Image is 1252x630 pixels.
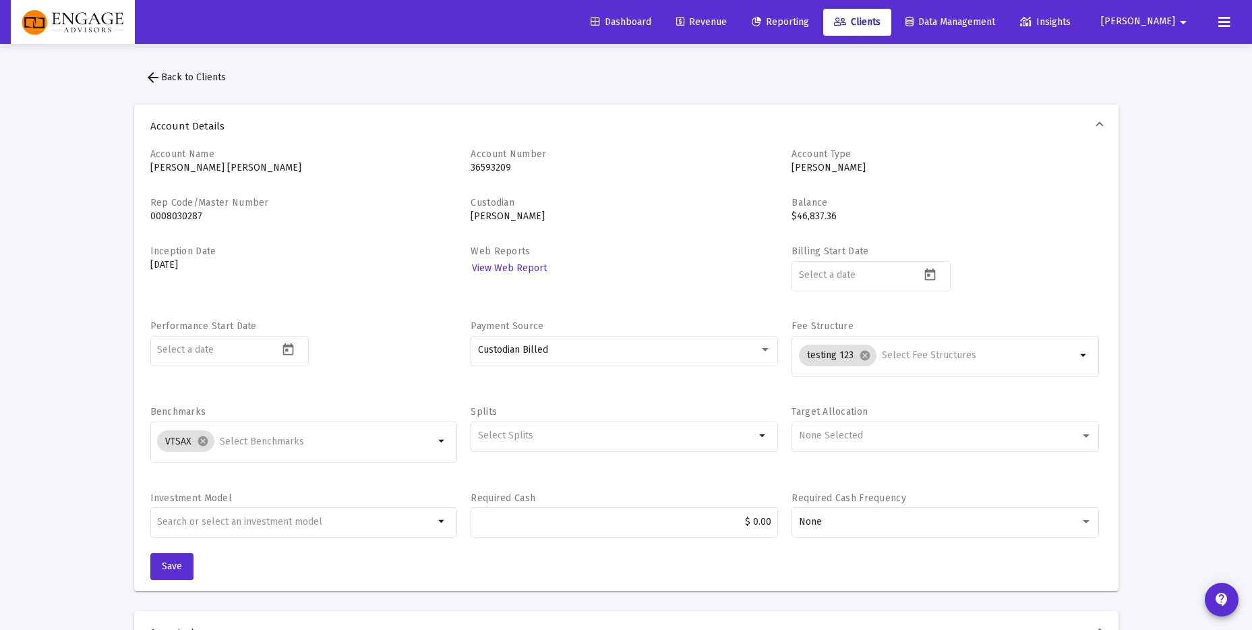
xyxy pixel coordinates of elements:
[478,430,755,441] input: Select Splits
[197,435,209,447] mat-icon: cancel
[471,406,497,418] label: Splits
[834,16,881,28] span: Clients
[134,148,1119,591] div: Account Details
[478,517,771,527] input: $2000.00
[150,406,206,418] label: Benchmarks
[150,148,214,160] label: Account Name
[823,9,891,36] a: Clients
[882,350,1076,361] input: Select Fee Structures
[471,161,778,175] p: 36593209
[792,246,868,257] label: Billing Start Date
[471,148,546,160] label: Account Number
[157,428,434,455] mat-chip-list: Selection
[799,516,822,527] span: None
[792,406,868,418] label: Target Allocation
[134,64,237,91] button: Back to Clients
[1175,9,1191,36] mat-icon: arrow_drop_down
[157,430,214,452] mat-chip: VTSAX
[157,345,278,355] input: Select a date
[792,148,851,160] label: Account Type
[895,9,1006,36] a: Data Management
[471,258,548,278] a: View Web Report
[150,161,458,175] p: [PERSON_NAME] [PERSON_NAME]
[434,513,450,529] mat-icon: arrow_drop_down
[792,320,854,332] label: Fee Structure
[859,349,871,362] mat-icon: cancel
[145,71,226,83] span: Back to Clients
[150,197,269,208] label: Rep Code/Master Number
[905,16,995,28] span: Data Management
[471,492,535,504] label: Required Cash
[755,428,771,444] mat-icon: arrow_drop_down
[150,210,458,223] p: 0008030287
[676,16,727,28] span: Revenue
[471,197,514,208] label: Custodian
[591,16,651,28] span: Dashboard
[792,210,1099,223] p: $46,837.36
[220,436,434,447] input: Select Benchmarks
[580,9,662,36] a: Dashboard
[150,553,193,580] button: Save
[741,9,820,36] a: Reporting
[278,339,298,359] button: Open calendar
[1101,16,1175,28] span: [PERSON_NAME]
[21,9,125,36] img: Dashboard
[471,246,530,257] label: Web Reports
[665,9,738,36] a: Revenue
[799,430,863,441] span: None Selected
[150,258,458,272] p: [DATE]
[792,492,905,504] label: Required Cash Frequency
[150,320,257,332] label: Performance Start Date
[150,119,1097,133] span: Account Details
[162,561,182,572] span: Save
[472,262,547,274] span: View Web Report
[1085,8,1208,35] button: [PERSON_NAME]
[150,492,232,504] label: Investment Model
[1020,16,1071,28] span: Insights
[920,264,940,284] button: Open calendar
[1076,347,1092,364] mat-icon: arrow_drop_down
[478,428,755,444] mat-chip-list: Selection
[157,517,434,527] input: undefined
[1214,592,1230,608] mat-icon: contact_support
[752,16,809,28] span: Reporting
[799,270,920,281] input: Select a date
[150,246,216,257] label: Inception Date
[145,69,161,86] mat-icon: arrow_back
[799,345,876,366] mat-chip: testing 123
[478,344,548,355] span: Custodian Billed
[434,433,450,449] mat-icon: arrow_drop_down
[471,320,543,332] label: Payment Source
[792,197,827,208] label: Balance
[799,342,1076,369] mat-chip-list: Selection
[792,161,1099,175] p: [PERSON_NAME]
[1009,9,1081,36] a: Insights
[134,105,1119,148] mat-expansion-panel-header: Account Details
[471,210,778,223] p: [PERSON_NAME]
